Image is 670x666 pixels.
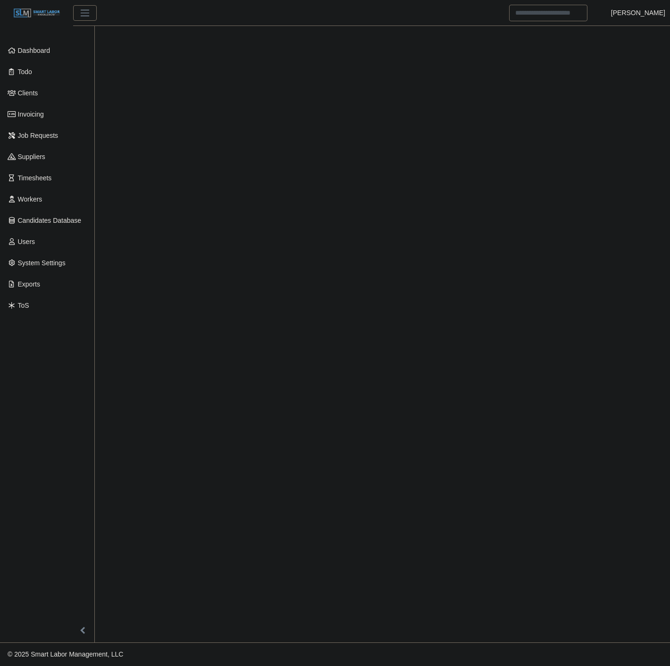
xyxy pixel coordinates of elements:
input: Search [509,5,587,21]
span: Exports [18,280,40,288]
span: System Settings [18,259,66,267]
span: Suppliers [18,153,45,160]
span: Invoicing [18,110,44,118]
a: [PERSON_NAME] [611,8,665,18]
span: Todo [18,68,32,76]
span: © 2025 Smart Labor Management, LLC [8,650,123,658]
span: Candidates Database [18,217,82,224]
span: Users [18,238,35,245]
span: Workers [18,195,42,203]
span: Dashboard [18,47,50,54]
span: ToS [18,302,29,309]
span: Job Requests [18,132,59,139]
span: Clients [18,89,38,97]
img: SLM Logo [13,8,60,18]
span: Timesheets [18,174,52,182]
